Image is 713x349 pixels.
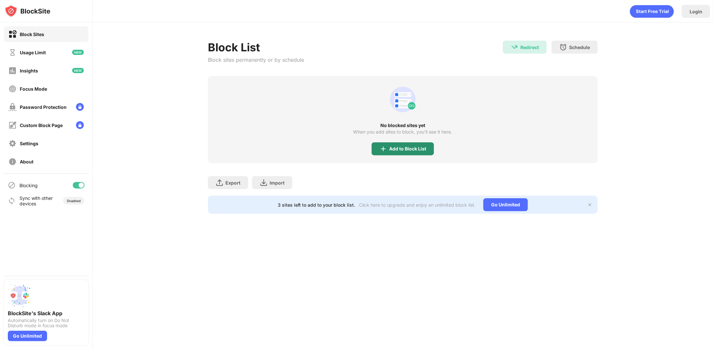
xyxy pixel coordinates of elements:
[8,30,17,38] img: block-on.svg
[67,199,81,203] div: Disabled
[278,202,355,208] div: 3 sites left to add to your block list.
[483,198,528,211] div: Go Unlimited
[20,123,63,128] div: Custom Block Page
[19,195,53,206] div: Sync with other devices
[20,68,38,73] div: Insights
[208,41,304,54] div: Block List
[8,103,17,111] img: password-protection-off.svg
[270,180,285,186] div: Import
[569,45,590,50] div: Schedule
[8,121,17,129] img: customize-block-page-off.svg
[8,197,16,205] img: sync-icon.svg
[8,318,84,328] div: Automatically turn on Do Not Disturb mode in focus mode
[8,67,17,75] img: insights-off.svg
[20,50,46,55] div: Usage Limit
[8,158,17,166] img: about-off.svg
[19,183,38,188] div: Blocking
[520,45,539,50] div: Redirect
[8,139,17,148] img: settings-off.svg
[20,86,47,92] div: Focus Mode
[8,85,17,93] img: focus-off.svg
[359,202,476,208] div: Click here to upgrade and enjoy an unlimited block list.
[76,103,84,111] img: lock-menu.svg
[389,146,426,151] div: Add to Block List
[72,50,84,55] img: new-icon.svg
[72,68,84,73] img: new-icon.svg
[8,331,47,341] div: Go Unlimited
[8,284,31,307] img: push-slack.svg
[76,121,84,129] img: lock-menu.svg
[353,129,452,135] div: When you add sites to block, you’ll see it here.
[630,5,674,18] div: animation
[20,104,67,110] div: Password Protection
[8,48,17,57] img: time-usage-off.svg
[20,141,38,146] div: Settings
[20,159,33,164] div: About
[387,84,418,115] div: animation
[8,310,84,317] div: BlockSite's Slack App
[208,123,598,128] div: No blocked sites yet
[5,5,50,18] img: logo-blocksite.svg
[8,181,16,189] img: blocking-icon.svg
[208,57,304,63] div: Block sites permanently or by schedule
[225,180,240,186] div: Export
[690,9,702,14] div: Login
[20,32,44,37] div: Block Sites
[587,202,592,207] img: x-button.svg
